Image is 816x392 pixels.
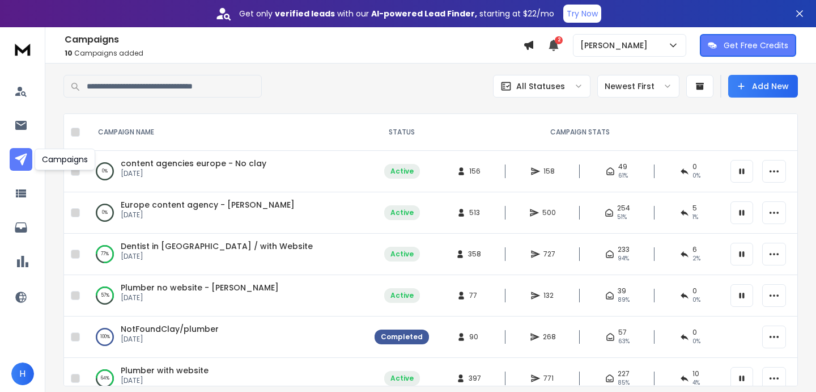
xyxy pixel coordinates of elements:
button: Get Free Credits [700,34,796,57]
p: [DATE] [121,210,295,220]
div: Active [390,374,414,383]
span: 85 % [618,378,630,387]
p: [DATE] [121,376,209,385]
span: 90 [469,332,481,342]
span: 0 [692,328,697,337]
p: [DATE] [121,335,219,344]
td: 0%content agencies europe - No clay[DATE] [84,151,368,192]
span: 0 [692,286,697,296]
th: CAMPAIGN NAME [84,114,368,151]
span: 4 % [692,378,700,387]
span: 51 % [617,213,627,222]
span: 156 [469,167,481,176]
span: 227 [618,369,630,378]
p: 100 % [100,331,110,343]
span: 10 [692,369,699,378]
p: [DATE] [121,169,266,178]
span: 233 [618,245,630,254]
strong: verified leads [275,8,335,19]
th: CAMPAIGN STATS [436,114,724,151]
span: 63 % [618,337,630,346]
p: [DATE] [121,252,313,261]
a: Dentist in [GEOGRAPHIC_DATA] / with Website [121,241,313,252]
strong: AI-powered Lead Finder, [371,8,477,19]
a: Europe content agency - [PERSON_NAME] [121,199,295,210]
div: Active [390,250,414,259]
a: Plumber no website - [PERSON_NAME] [121,282,279,293]
span: 61 % [618,171,628,180]
span: 358 [468,250,481,259]
span: 2 % [692,254,700,263]
div: Completed [381,332,423,342]
a: content agencies europe - No clay [121,158,266,169]
p: Campaigns added [65,49,523,58]
iframe: Intercom live chat [775,353,802,380]
span: 2 [555,36,563,44]
button: Add New [728,75,798,98]
span: 0 % [692,296,700,305]
span: 500 [542,208,556,217]
button: Try Now [563,5,601,23]
a: Plumber with website [121,365,209,376]
button: H [11,363,34,385]
span: 77 [469,291,481,300]
span: 39 [618,286,626,296]
td: 100%NotFoundClay/plumber[DATE] [84,317,368,358]
div: Active [390,208,414,217]
h1: Campaigns [65,33,523,47]
p: Get only with our starting at $22/mo [239,8,554,19]
span: 254 [617,204,630,213]
span: 57 [618,328,627,337]
span: 132 [543,291,555,300]
span: 268 [543,332,556,342]
p: All Statuses [516,81,565,92]
span: 727 [543,250,555,259]
span: 771 [543,374,555,383]
span: 0 % [692,337,700,346]
p: 77 % [101,248,109,260]
div: Active [390,291,414,300]
span: 0 [692,162,697,171]
img: logo [11,39,34,60]
span: 6 [692,245,697,254]
span: 397 [469,374,481,383]
p: [PERSON_NAME] [580,40,652,51]
a: NotFoundClay/plumber [121,323,219,335]
p: Try Now [567,8,598,19]
p: 64 % [101,373,109,384]
span: 0 % [692,171,700,180]
span: 89 % [618,296,630,305]
div: Campaigns [35,149,95,170]
p: 57 % [101,290,109,301]
th: STATUS [368,114,436,151]
p: Get Free Credits [724,40,788,51]
span: 49 [618,162,627,171]
td: 0%Europe content agency - [PERSON_NAME][DATE] [84,192,368,234]
td: 57%Plumber no website - [PERSON_NAME][DATE] [84,275,368,317]
span: 5 [692,204,697,213]
span: 94 % [618,254,629,263]
span: 158 [543,167,555,176]
p: 0 % [102,207,108,218]
td: 77%Dentist in [GEOGRAPHIC_DATA] / with Website[DATE] [84,234,368,275]
div: Active [390,167,414,176]
span: 10 [65,48,73,58]
button: Newest First [597,75,679,98]
span: 513 [469,208,481,217]
p: 0 % [102,166,108,177]
span: 1 % [692,213,698,222]
p: [DATE] [121,293,279,302]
